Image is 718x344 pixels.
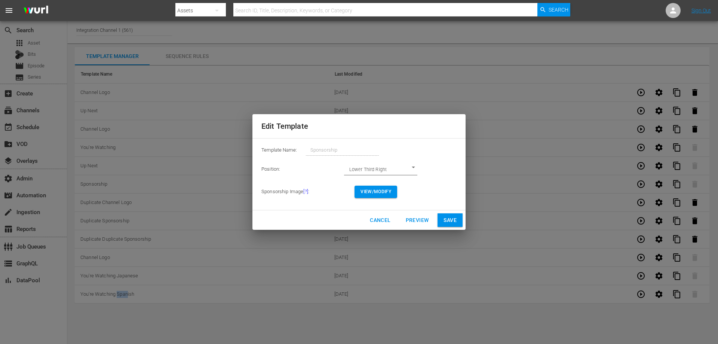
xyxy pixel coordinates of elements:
img: ans4CAIJ8jUAAAAAAAAAAAAAAAAAAAAAAAAgQb4GAAAAAAAAAAAAAAAAAAAAAAAAJMjXAAAAAAAAAAAAAAAAAAAAAAAAgAT5G... [18,2,54,19]
span: View/Modify [360,188,391,196]
div: Lower Third Right [344,164,417,175]
span: Template Name: [261,147,297,153]
span: Save [444,216,457,225]
span: Updating the image takes effect immediately, regardless of whether the template is saved [303,189,308,194]
button: Save [438,213,463,227]
span: Search [549,3,568,16]
a: Sign Out [691,7,711,13]
span: menu [4,6,13,15]
button: Preview [400,213,435,227]
span: Cancel [370,216,390,225]
td: Sponsorship Image : [261,180,355,204]
button: Cancel [364,213,396,227]
td: Position: [261,159,355,180]
h2: Edit Template [261,120,457,132]
span: Preview [406,216,429,225]
button: View/Modify [355,186,397,198]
